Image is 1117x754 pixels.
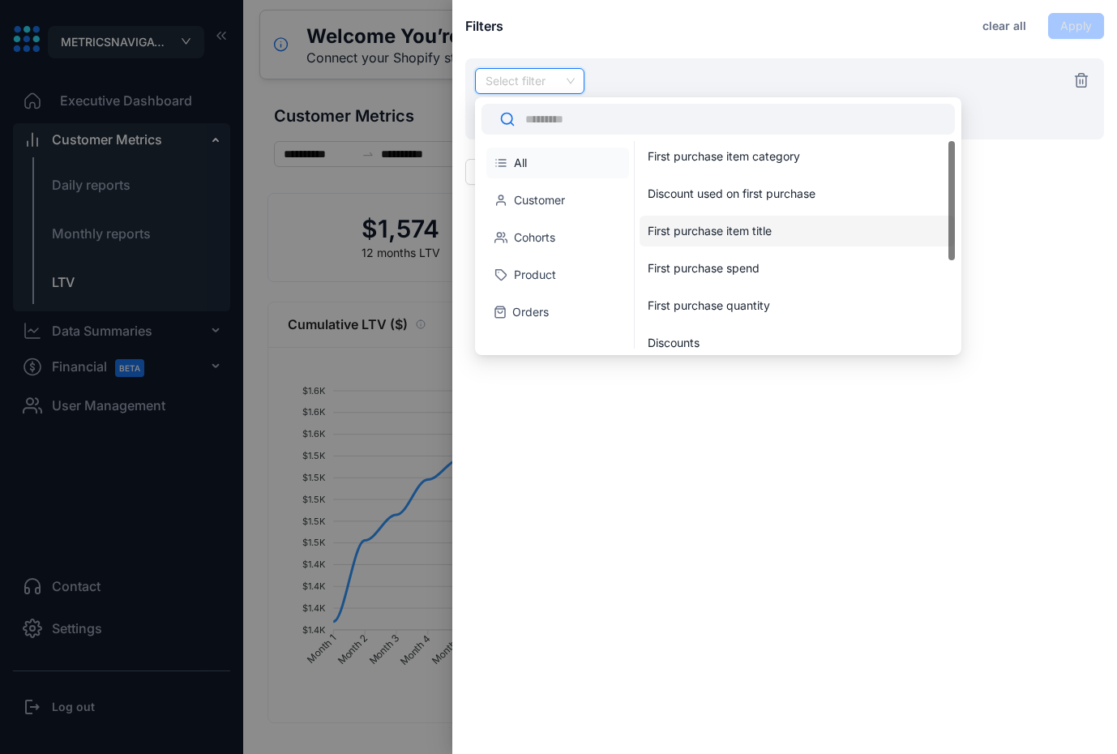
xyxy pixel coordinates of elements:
[465,159,543,185] button: Add Filter
[648,223,940,239] div: First purchase item title
[640,290,955,321] div: First purchase quantity
[1048,13,1104,39] button: Apply
[648,148,940,165] div: First purchase item category
[648,186,940,202] div: Discount used on first purchase
[982,18,1026,34] span: clear all
[465,16,503,36] h3: Filters
[486,148,629,178] li: All
[640,253,955,284] div: First purchase spend
[640,178,955,209] div: Discount used on first purchase
[648,260,940,276] div: First purchase spend
[486,259,629,290] li: Product
[640,141,955,172] div: First purchase item category
[486,222,629,253] li: Cohorts
[640,216,955,246] div: First purchase item title
[648,298,940,314] div: First purchase quantity
[640,328,955,358] div: Discounts
[648,335,940,351] div: Discounts
[486,297,629,328] li: Orders
[486,185,629,216] li: Customer
[970,13,1038,39] button: clear all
